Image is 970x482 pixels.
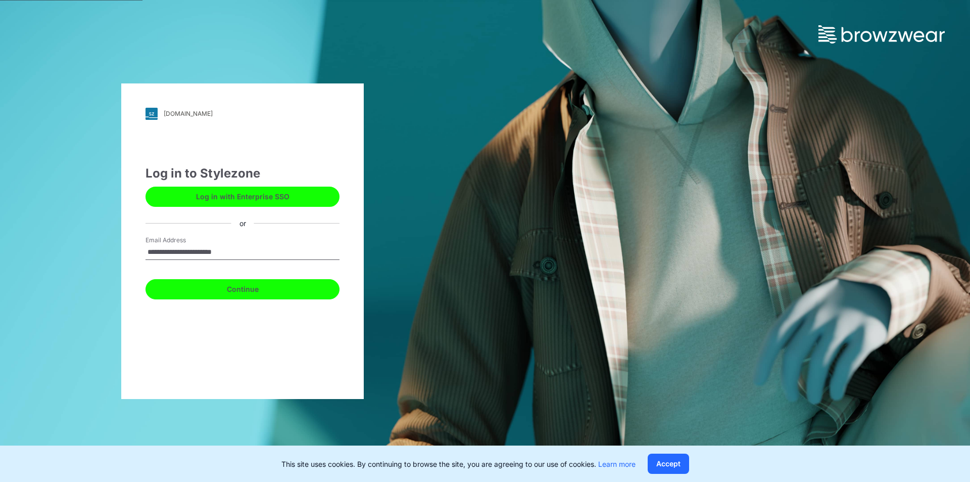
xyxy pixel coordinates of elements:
[145,108,158,120] img: svg+xml;base64,PHN2ZyB3aWR0aD0iMjgiIGhlaWdodD0iMjgiIHZpZXdCb3g9IjAgMCAyOCAyOCIgZmlsbD0ibm9uZSIgeG...
[145,279,339,299] button: Continue
[281,459,636,469] p: This site uses cookies. By continuing to browse the site, you are agreeing to our use of cookies.
[145,187,339,207] button: Log in with Enterprise SSO
[145,164,339,183] div: Log in to Stylezone
[818,25,945,43] img: browzwear-logo.73288ffb.svg
[145,236,216,245] label: Email Address
[145,108,339,120] a: [DOMAIN_NAME]
[598,460,636,468] a: Learn more
[164,110,213,117] div: [DOMAIN_NAME]
[648,454,689,474] button: Accept
[231,218,254,229] div: or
